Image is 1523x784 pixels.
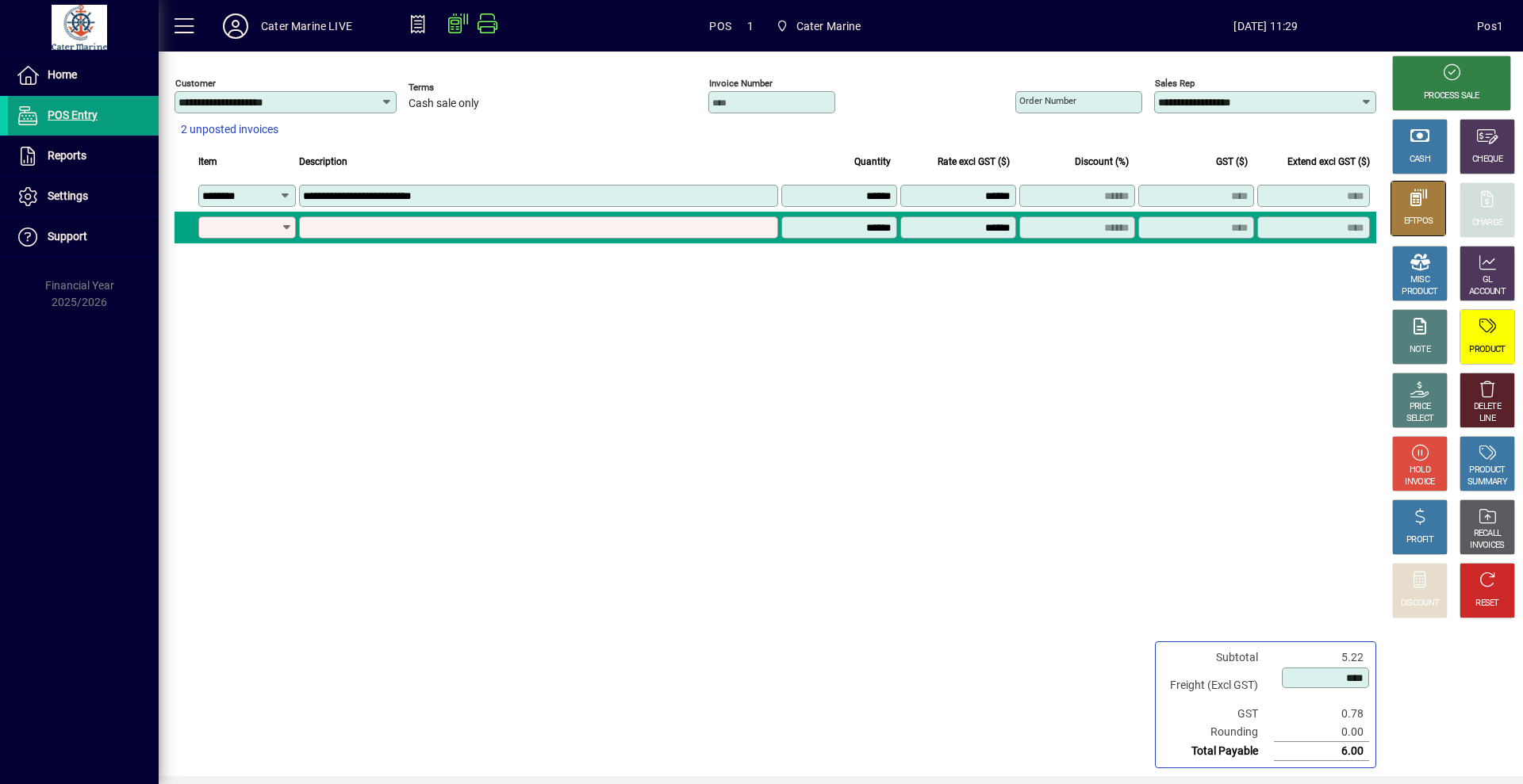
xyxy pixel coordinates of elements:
[299,153,347,170] span: Description
[1470,540,1504,552] div: INVOICES
[1075,153,1129,170] span: Discount (%)
[769,12,868,40] span: Cater Marine
[1401,598,1439,610] div: DISCOUNT
[1474,401,1501,413] div: DELETE
[1402,286,1437,298] div: PRODUCT
[48,68,77,81] span: Home
[1274,648,1369,667] td: 5.22
[1483,274,1493,286] div: GL
[1410,401,1431,413] div: PRICE
[409,98,479,110] span: Cash sale only
[175,116,285,144] button: 2 unposted invoices
[1162,648,1274,667] td: Subtotal
[1467,476,1507,488] div: SUMMARY
[1055,13,1478,39] span: [DATE] 11:29
[1472,154,1502,166] div: CHEQUE
[175,78,216,89] mat-label: Customer
[48,149,86,162] span: Reports
[8,217,159,257] a: Support
[1162,742,1274,761] td: Total Payable
[796,13,861,39] span: Cater Marine
[409,82,504,93] span: Terms
[1474,528,1502,540] div: RECALL
[1274,723,1369,742] td: 0.00
[1469,344,1505,356] div: PRODUCT
[1410,465,1430,476] div: HOLD
[1469,465,1505,476] div: PRODUCT
[1019,95,1076,106] mat-label: Order number
[747,13,754,39] span: 1
[1406,413,1434,425] div: SELECT
[1479,413,1495,425] div: LINE
[709,78,773,89] mat-label: Invoice number
[198,153,217,170] span: Item
[709,13,731,39] span: POS
[938,153,1010,170] span: Rate excl GST ($)
[1274,742,1369,761] td: 6.00
[1216,153,1248,170] span: GST ($)
[1162,705,1274,723] td: GST
[1406,534,1433,546] div: PROFIT
[8,136,159,176] a: Reports
[1410,274,1429,286] div: MISC
[1287,153,1370,170] span: Extend excl GST ($)
[1155,78,1195,89] mat-label: Sales rep
[1472,217,1503,229] div: CHARGE
[8,177,159,216] a: Settings
[1477,13,1503,39] div: Pos1
[1475,598,1499,610] div: RESET
[181,121,278,138] span: 2 unposted invoices
[48,230,87,243] span: Support
[854,153,891,170] span: Quantity
[48,109,98,121] span: POS Entry
[1405,476,1434,488] div: INVOICE
[210,12,261,40] button: Profile
[1410,344,1430,356] div: NOTE
[1410,154,1430,166] div: CASH
[261,13,352,39] div: Cater Marine LIVE
[1424,90,1479,102] div: PROCESS SALE
[48,189,88,202] span: Settings
[8,55,159,95] a: Home
[1404,216,1433,228] div: EFTPOS
[1274,705,1369,723] td: 0.78
[1469,286,1506,298] div: ACCOUNT
[1162,723,1274,742] td: Rounding
[1162,667,1274,705] td: Freight (Excl GST)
